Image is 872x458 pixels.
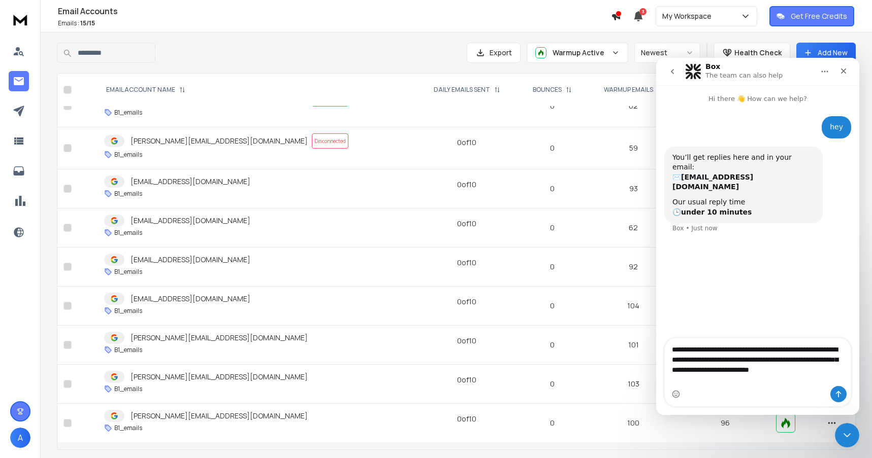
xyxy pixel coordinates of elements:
td: 101 [587,326,681,365]
button: Newest [634,43,700,63]
p: 0 [524,301,580,311]
p: 0 [524,184,580,194]
div: 0 of 10 [457,219,476,229]
p: [EMAIL_ADDRESS][DOMAIN_NAME] [131,255,250,265]
p: B1_emails [114,190,142,198]
p: B1_emails [114,424,142,432]
p: [PERSON_NAME][EMAIL_ADDRESS][DOMAIN_NAME] [131,333,308,343]
img: logo [10,10,30,29]
td: 93 [587,169,681,208]
td: 100 [587,404,681,443]
td: 103 [587,365,681,404]
td: 59 [587,127,681,169]
p: 0 [524,379,580,389]
p: 0 [524,262,580,272]
span: Disconnected [312,133,348,149]
p: WARMUP EMAILS [604,86,653,94]
button: Get Free Credits [769,6,854,26]
td: 62 [587,208,681,248]
p: [EMAIL_ADDRESS][DOMAIN_NAME] [131,177,250,187]
h1: Email Accounts [58,5,611,17]
button: A [10,428,30,448]
p: BOUNCES [533,86,562,94]
span: 15 / 15 [80,19,95,27]
p: B1_emails [114,151,142,159]
p: 0 [524,340,580,350]
div: EMAIL ACCOUNT NAME [106,86,185,94]
iframe: Intercom live chat [656,58,859,415]
p: Warmup Active [553,48,607,58]
div: 0 of 10 [457,258,476,268]
p: DAILY EMAILS SENT [434,86,490,94]
td: 104 [587,287,681,326]
p: B1_emails [114,229,142,237]
p: [PERSON_NAME][EMAIL_ADDRESS][DOMAIN_NAME] [131,411,308,421]
span: 3 [639,8,647,15]
p: My Workspace [662,11,716,21]
p: [PERSON_NAME][EMAIL_ADDRESS][DOMAIN_NAME] [131,372,308,382]
div: 0 of 10 [457,375,476,385]
button: Add New [796,43,856,63]
p: [EMAIL_ADDRESS][DOMAIN_NAME] [131,216,250,226]
p: Emails : [58,19,611,27]
iframe: Intercom live chat [835,423,859,447]
p: B1_emails [114,346,142,354]
p: 0 [524,223,580,233]
button: Export [467,43,521,63]
div: 0 of 10 [457,414,476,424]
div: 0 of 10 [457,336,476,346]
p: 0 [524,143,580,153]
p: 0 [524,418,580,428]
div: 0 of 10 [457,297,476,307]
p: Get Free Credits [791,11,847,21]
p: B1_emails [114,385,142,393]
td: 96 [681,404,770,443]
button: Health Check [714,43,790,63]
p: [PERSON_NAME][EMAIL_ADDRESS][DOMAIN_NAME] [131,136,308,146]
p: [EMAIL_ADDRESS][DOMAIN_NAME] [131,294,250,304]
div: 0 of 10 [457,180,476,190]
td: 92 [587,248,681,287]
p: B1_emails [114,307,142,315]
p: Health Check [734,48,782,58]
p: B1_emails [114,109,142,117]
p: B1_emails [114,268,142,276]
div: 0 of 10 [457,137,476,148]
